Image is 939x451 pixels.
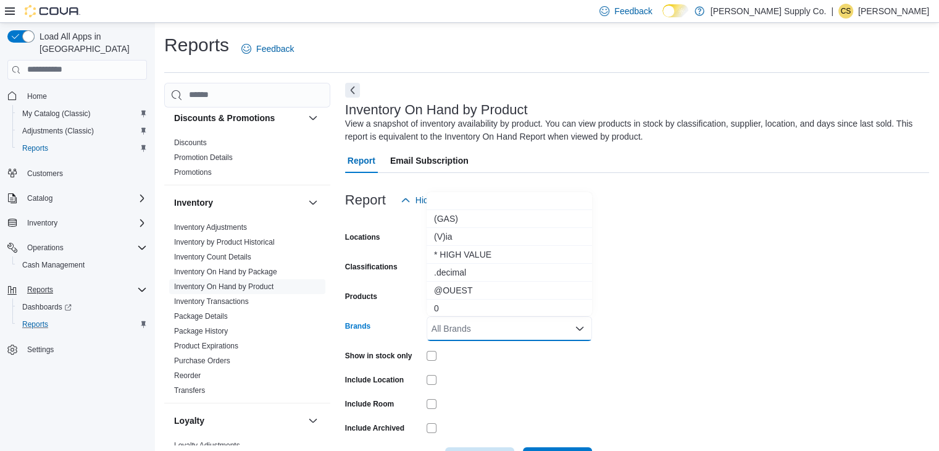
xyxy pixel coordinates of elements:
span: Customers [22,166,147,181]
a: Inventory On Hand by Package [174,268,277,276]
a: Loyalty Adjustments [174,441,240,450]
span: Loyalty Adjustments [174,440,240,450]
h3: Discounts & Promotions [174,112,275,124]
button: Discounts & Promotions [306,111,320,125]
span: Inventory Transactions [174,297,249,306]
h1: Reports [164,33,229,57]
span: Reports [17,141,147,156]
span: Inventory Count Details [174,252,251,262]
h3: Loyalty [174,415,204,427]
span: Reports [27,285,53,295]
a: Cash Management [17,258,90,272]
button: Catalog [2,190,152,207]
button: Adjustments (Classic) [12,122,152,140]
span: CS [841,4,851,19]
span: .decimal [434,266,585,279]
span: Report [348,148,375,173]
div: Inventory [164,220,330,403]
span: * HIGH VALUE [434,248,585,261]
a: Inventory Count Details [174,253,251,261]
h3: Report [345,193,386,208]
button: Operations [2,239,152,256]
span: Catalog [22,191,147,206]
span: Home [22,88,147,104]
a: Inventory Adjustments [174,223,247,232]
span: Reports [17,317,147,332]
span: My Catalog (Classic) [17,106,147,121]
span: Hide Parameters [415,194,480,206]
p: | [831,4,833,19]
a: Inventory by Product Historical [174,238,275,247]
span: Customers [27,169,63,179]
a: Discounts [174,138,207,147]
span: (GAS) [434,213,585,225]
span: Discounts [174,138,207,148]
h3: Inventory [174,196,213,209]
a: Product Expirations [174,342,238,350]
span: Adjustments (Classic) [17,124,147,138]
a: Feedback [236,36,299,61]
span: Inventory Adjustments [174,222,247,232]
button: * HIGH VALUE [427,246,592,264]
label: Locations [345,232,380,242]
a: Customers [22,166,68,181]
span: Reports [22,282,147,297]
a: Reports [17,141,53,156]
span: Feedback [614,5,652,17]
a: Inventory Transactions [174,297,249,306]
span: Dashboards [17,300,147,314]
button: Cash Management [12,256,152,274]
span: @OUEST [434,284,585,297]
a: Package History [174,327,228,335]
a: Package Details [174,312,228,321]
a: Promotion Details [174,153,233,162]
span: Cash Management [22,260,85,270]
span: Adjustments (Classic) [22,126,94,136]
label: Brands [345,321,370,331]
span: Home [27,91,47,101]
span: Email Subscription [390,148,469,173]
label: Include Room [345,399,394,409]
span: Reports [22,319,48,329]
label: Classifications [345,262,398,272]
span: Feedback [256,43,294,55]
span: Settings [22,342,147,357]
button: Loyalty [174,415,303,427]
button: Reports [12,140,152,157]
span: Settings [27,345,54,355]
button: Inventory [174,196,303,209]
button: .decimal [427,264,592,282]
span: Catalog [27,193,52,203]
img: Cova [25,5,80,17]
button: 0 [427,300,592,318]
span: Purchase Orders [174,356,230,366]
span: Inventory by Product Historical [174,237,275,247]
a: Purchase Orders [174,356,230,365]
p: [PERSON_NAME] [858,4,929,19]
button: Home [2,87,152,105]
span: Reorder [174,371,201,381]
button: Operations [22,240,69,255]
a: Inventory On Hand by Product [174,282,273,291]
span: Inventory [27,218,57,228]
a: Dashboards [17,300,77,314]
span: Transfers [174,386,205,395]
a: Home [22,89,52,104]
span: My Catalog (Classic) [22,109,91,119]
h3: Inventory On Hand by Product [345,103,528,117]
a: Adjustments (Classic) [17,124,99,138]
span: Reports [22,143,48,153]
button: Customers [2,164,152,182]
span: Load All Apps in [GEOGRAPHIC_DATA] [35,30,147,55]
button: Reports [2,281,152,298]
button: Reports [22,282,58,297]
button: Hide Parameters [396,188,485,213]
label: Show in stock only [345,351,412,361]
button: My Catalog (Classic) [12,105,152,122]
button: (GAS) [427,210,592,228]
span: Dashboards [22,302,72,312]
button: Next [345,83,360,98]
a: Reorder [174,371,201,380]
